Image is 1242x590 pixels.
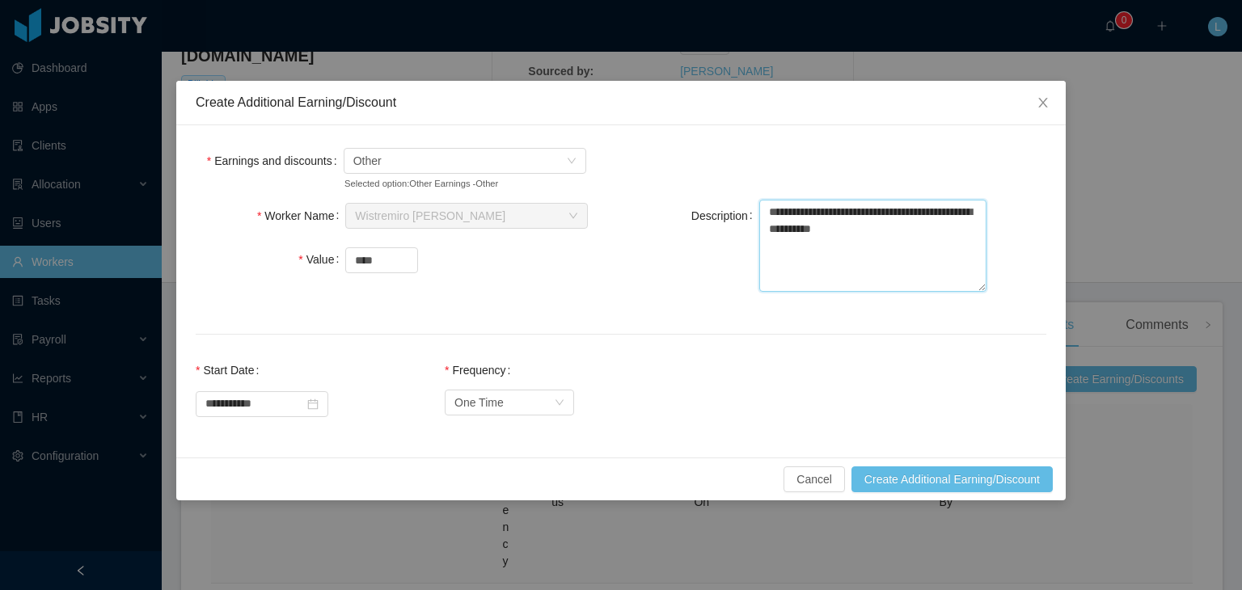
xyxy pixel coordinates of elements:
[346,248,417,272] input: Value
[1037,96,1050,109] i: icon: close
[555,398,564,409] i: icon: down
[691,209,759,222] label: Description
[784,466,845,492] button: Cancel
[851,466,1053,492] button: Create Additional Earning/Discount
[344,177,550,191] small: Selected option: Other Earnings - Other
[454,390,504,415] div: One Time
[196,94,1046,112] div: Create Additional Earning/Discount
[445,364,517,377] label: Frequency
[759,200,986,293] textarea: Description
[355,204,505,228] div: Wistremiro Arles Pulido Porras
[298,253,345,266] label: Value
[307,398,319,410] i: icon: calendar
[257,209,345,222] label: Worker Name
[1020,81,1066,126] button: Close
[207,154,344,167] label: Earnings and discounts
[353,149,382,173] span: Other
[568,211,578,222] i: icon: down
[196,364,265,377] label: Start Date
[567,156,577,167] i: icon: down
